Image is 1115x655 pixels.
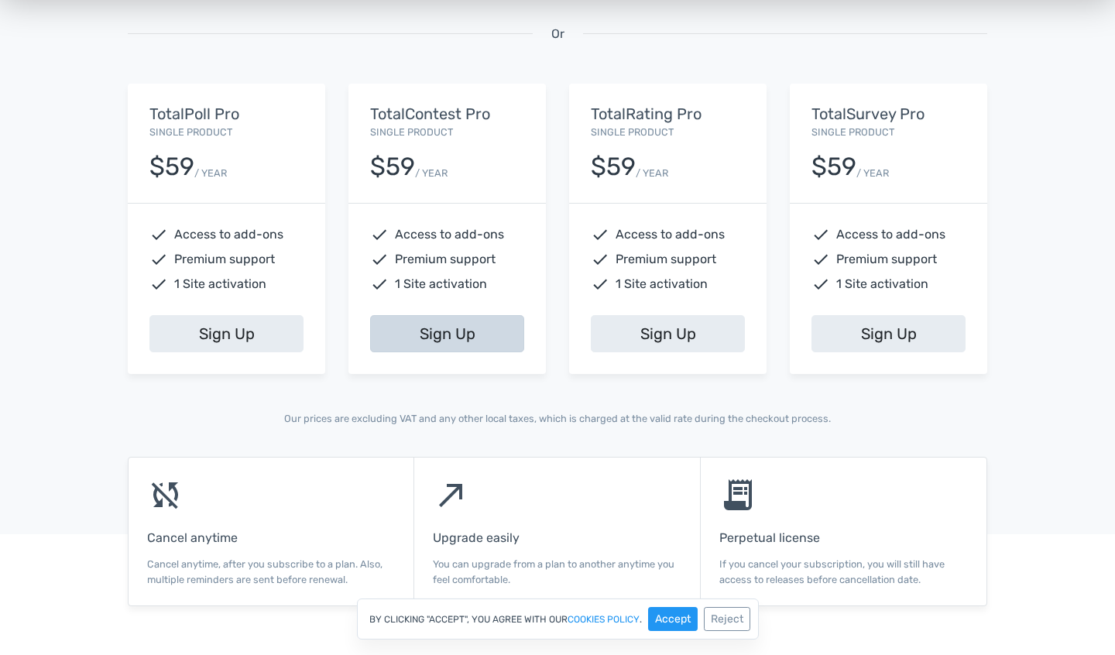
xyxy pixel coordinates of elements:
[395,275,487,293] span: 1 Site activation
[636,166,668,180] small: / YEAR
[591,105,745,122] h5: TotalRating Pro
[616,250,716,269] span: Premium support
[616,225,725,244] span: Access to add-ons
[856,166,889,180] small: / YEAR
[719,476,756,513] span: receipt_long
[719,531,968,545] h6: Perpetual license
[149,105,304,122] h5: TotalPoll Pro
[149,225,168,244] span: check
[591,153,636,180] div: $59
[370,126,453,138] small: Single Product
[174,275,266,293] span: 1 Site activation
[370,225,389,244] span: check
[591,126,674,138] small: Single Product
[149,126,232,138] small: Single Product
[568,615,640,624] a: cookies policy
[811,126,894,138] small: Single Product
[591,315,745,352] a: Sign Up
[415,166,448,180] small: / YEAR
[194,166,227,180] small: / YEAR
[811,153,856,180] div: $59
[811,225,830,244] span: check
[719,557,968,586] p: If you cancel your subscription, you will still have access to releases before cancellation date.
[174,250,275,269] span: Premium support
[616,275,708,293] span: 1 Site activation
[149,315,304,352] a: Sign Up
[149,153,194,180] div: $59
[836,250,937,269] span: Premium support
[433,531,681,545] h6: Upgrade easily
[128,411,987,426] p: Our prices are excluding VAT and any other local taxes, which is charged at the valid rate during...
[836,275,928,293] span: 1 Site activation
[591,225,609,244] span: check
[370,250,389,269] span: check
[433,476,470,513] span: north_east
[591,275,609,293] span: check
[149,275,168,293] span: check
[395,250,496,269] span: Premium support
[149,250,168,269] span: check
[370,275,389,293] span: check
[551,25,564,43] span: Or
[147,476,184,513] span: sync_disabled
[836,225,945,244] span: Access to add-ons
[648,607,698,631] button: Accept
[147,531,395,545] h6: Cancel anytime
[811,275,830,293] span: check
[395,225,504,244] span: Access to add-ons
[811,105,966,122] h5: TotalSurvey Pro
[811,250,830,269] span: check
[174,225,283,244] span: Access to add-ons
[433,557,681,586] p: You can upgrade from a plan to another anytime you feel comfortable.
[811,315,966,352] a: Sign Up
[370,153,415,180] div: $59
[591,250,609,269] span: check
[370,105,524,122] h5: TotalContest Pro
[147,557,395,586] p: Cancel anytime, after you subscribe to a plan. Also, multiple reminders are sent before renewal.
[357,598,759,640] div: By clicking "Accept", you agree with our .
[370,315,524,352] a: Sign Up
[704,607,750,631] button: Reject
